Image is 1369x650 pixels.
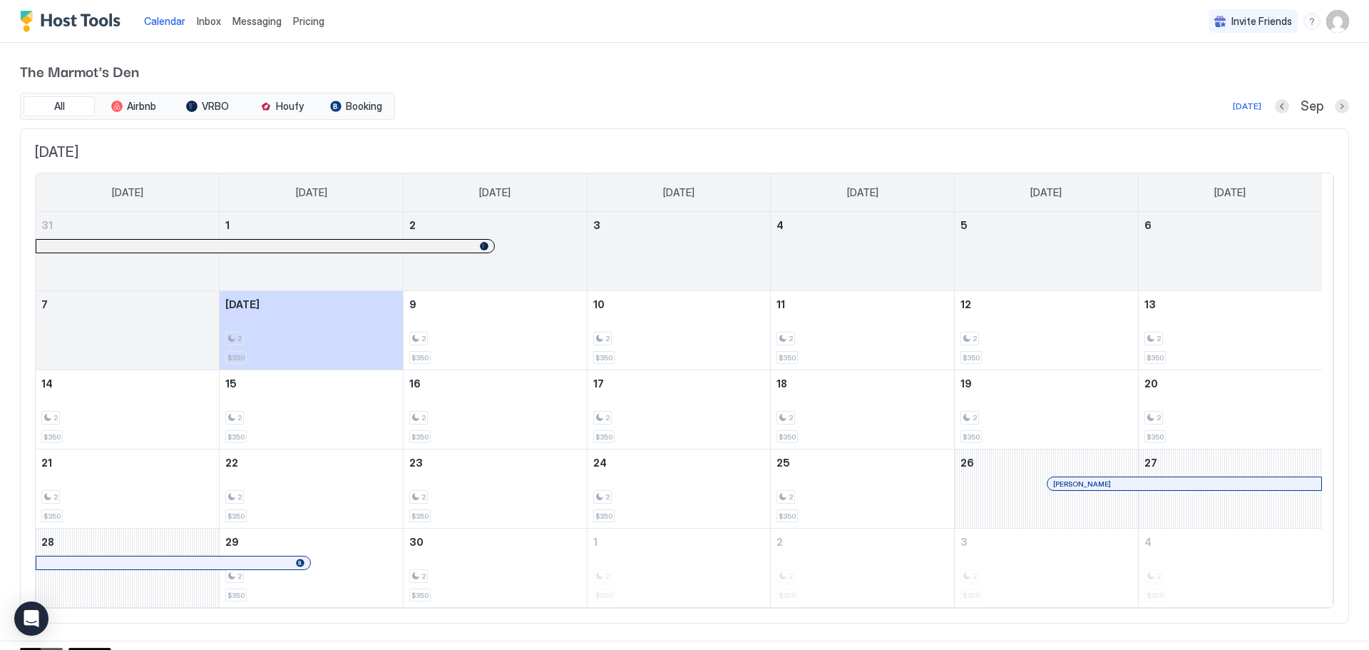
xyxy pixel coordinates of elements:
[36,212,219,238] a: August 31, 2025
[36,370,220,450] td: September 14, 2025
[227,512,245,521] span: $350
[53,413,58,422] span: 2
[1030,186,1062,199] span: [DATE]
[1138,212,1322,291] td: September 6, 2025
[771,291,955,370] td: September 11, 2025
[479,186,511,199] span: [DATE]
[1138,291,1322,370] td: September 13, 2025
[403,291,587,370] td: September 9, 2025
[771,212,955,291] td: September 4, 2025
[403,450,587,529] td: September 23, 2025
[1157,413,1161,422] span: 2
[409,219,416,231] span: 2
[973,413,977,422] span: 2
[1147,432,1164,442] span: $350
[409,377,421,390] span: 16
[771,370,954,397] a: September 18, 2025
[1200,173,1260,212] a: Saturday
[771,291,954,318] a: September 11, 2025
[1326,10,1349,33] div: User profile
[232,14,282,29] a: Messaging
[227,591,245,600] span: $350
[587,291,771,370] td: September 10, 2025
[779,432,796,442] span: $350
[771,450,955,529] td: September 25, 2025
[232,15,282,27] span: Messaging
[36,291,219,318] a: September 7, 2025
[789,413,793,422] span: 2
[960,219,968,231] span: 5
[593,219,600,231] span: 3
[43,512,61,521] span: $350
[246,96,317,116] button: Houfy
[220,212,404,291] td: September 1, 2025
[14,601,48,636] div: Open Intercom Messenger
[776,457,790,469] span: 25
[605,413,610,422] span: 2
[293,15,324,28] span: Pricing
[404,212,587,238] a: September 2, 2025
[776,536,783,548] span: 2
[587,212,771,291] td: September 3, 2025
[955,529,1138,555] a: October 3, 2025
[237,492,242,502] span: 2
[847,186,878,199] span: [DATE]
[960,457,974,469] span: 26
[237,572,242,581] span: 2
[960,298,971,310] span: 12
[172,96,243,116] button: VRBO
[197,15,221,27] span: Inbox
[237,334,242,343] span: 2
[20,60,1349,81] span: The Marmot's Den
[593,377,604,390] span: 17
[776,377,787,390] span: 18
[1231,15,1292,28] span: Invite Friends
[225,536,239,548] span: 29
[588,212,771,238] a: September 3, 2025
[20,11,127,32] a: Host Tools Logo
[771,212,954,238] a: September 4, 2025
[220,370,404,450] td: September 15, 2025
[220,529,403,555] a: September 29, 2025
[404,450,587,476] a: September 23, 2025
[1053,479,1316,489] div: [PERSON_NAME]
[588,529,771,555] a: October 1, 2025
[220,291,403,318] a: September 8, 2025
[36,450,219,476] a: September 21, 2025
[789,492,793,502] span: 2
[36,370,219,397] a: September 14, 2025
[1335,99,1349,113] button: Next month
[1138,450,1322,529] td: September 27, 2025
[1144,219,1152,231] span: 6
[1301,98,1323,115] span: Sep
[776,298,785,310] span: 11
[98,96,169,116] button: Airbnb
[53,492,58,502] span: 2
[225,219,230,231] span: 1
[955,450,1139,529] td: September 26, 2025
[1144,298,1156,310] span: 13
[20,93,395,120] div: tab-group
[1233,100,1261,113] div: [DATE]
[220,450,403,476] a: September 22, 2025
[779,512,796,521] span: $350
[973,334,977,343] span: 2
[36,529,220,608] td: September 28, 2025
[296,186,327,199] span: [DATE]
[833,173,893,212] a: Thursday
[1053,479,1111,489] span: [PERSON_NAME]
[1303,13,1321,30] div: menu
[595,512,612,521] span: $350
[404,370,587,397] a: September 16, 2025
[771,450,954,476] a: September 25, 2025
[955,370,1139,450] td: September 19, 2025
[595,353,612,362] span: $350
[955,291,1139,370] td: September 12, 2025
[227,353,245,362] span: $350
[202,100,229,113] span: VRBO
[220,370,403,397] a: September 15, 2025
[1144,536,1152,548] span: 4
[955,212,1139,291] td: September 5, 2025
[421,492,426,502] span: 2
